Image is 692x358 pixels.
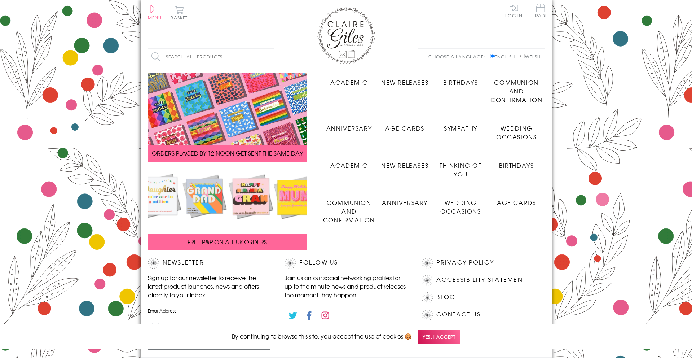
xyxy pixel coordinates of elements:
[317,7,375,64] img: Claire Giles Greetings Cards
[285,258,407,268] h2: Follow Us
[440,161,482,178] span: Thinking of You
[533,4,548,18] span: Trade
[436,258,494,267] a: Privacy Policy
[382,198,428,207] span: Anniversary
[148,14,162,21] span: Menu
[418,330,460,344] span: Yes, I accept
[520,53,541,60] label: Welsh
[433,193,489,215] a: Wedding Occasions
[321,156,377,170] a: Academic
[499,161,534,170] span: Birthdays
[489,156,545,170] a: Birthdays
[520,54,525,58] input: Welsh
[377,118,433,132] a: Age Cards
[148,307,270,314] label: Email Address
[490,78,542,104] span: Communion and Confirmation
[148,318,270,334] input: harry@hogwarts.edu
[433,73,489,87] a: Birthdays
[377,193,433,207] a: Anniversary
[433,118,489,132] a: Sympathy
[433,156,489,178] a: Thinking of You
[440,198,481,215] span: Wedding Occasions
[443,78,478,87] span: Birthdays
[533,4,548,19] a: Trade
[321,118,377,132] a: Anniversary
[505,4,523,18] a: Log In
[321,193,377,224] a: Communion and Confirmation
[381,78,428,87] span: New Releases
[489,193,545,207] a: Age Cards
[148,49,274,65] input: Search all products
[377,73,433,87] a: New Releases
[385,124,424,132] span: Age Cards
[148,273,270,299] p: Sign up for our newsletter to receive the latest product launches, news and offers directly to yo...
[444,124,477,132] span: Sympathy
[321,73,377,87] a: Academic
[326,124,372,132] span: Anniversary
[169,6,189,20] button: Basket
[436,310,480,319] a: Contact Us
[490,53,519,60] label: English
[148,5,162,20] button: Menu
[381,161,428,170] span: New Releases
[489,118,545,141] a: Wedding Occasions
[330,161,367,170] span: Academic
[330,78,367,87] span: Academic
[377,156,433,170] a: New Releases
[436,275,526,285] a: Accessibility Statement
[490,54,495,58] input: English
[436,292,455,302] a: Blog
[148,258,270,268] h2: Newsletter
[497,198,536,207] span: Age Cards
[267,49,274,65] input: Search
[428,53,489,60] p: Choose a language:
[496,124,537,141] span: Wedding Occasions
[188,237,267,246] span: FREE P&P ON ALL UK ORDERS
[152,149,303,157] span: ORDERS PLACED BY 12 NOON GET SENT THE SAME DAY
[323,198,375,224] span: Communion and Confirmation
[489,73,545,104] a: Communion and Confirmation
[285,273,407,299] p: Join us on our social networking profiles for up to the minute news and product releases the mome...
